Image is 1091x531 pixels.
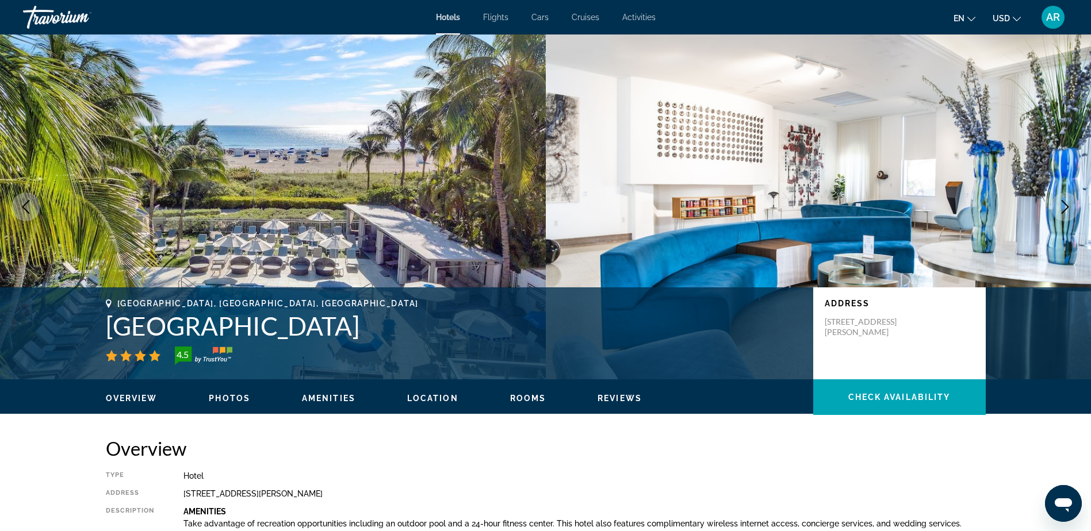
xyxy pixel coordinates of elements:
div: Hotel [183,471,986,480]
p: [STREET_ADDRESS][PERSON_NAME] [825,317,917,337]
span: Location [407,394,458,403]
button: Photos [209,393,250,403]
button: Change language [954,10,975,26]
img: trustyou-badge-hor.svg [175,347,232,365]
span: Amenities [302,394,355,403]
span: Rooms [510,394,546,403]
p: Address [825,299,974,308]
a: Hotels [436,13,460,22]
a: Cruises [572,13,599,22]
button: User Menu [1038,5,1068,29]
iframe: Button to launch messaging window [1045,485,1082,522]
button: Rooms [510,393,546,403]
button: Location [407,393,458,403]
span: USD [993,14,1010,23]
button: Change currency [993,10,1021,26]
span: Overview [106,394,158,403]
span: Photos [209,394,250,403]
b: Amenities [183,507,226,516]
div: [STREET_ADDRESS][PERSON_NAME] [183,489,986,498]
a: Travorium [23,2,138,32]
span: en [954,14,964,23]
span: Check Availability [848,393,951,402]
h2: Overview [106,437,986,460]
div: 4.5 [171,348,194,361]
span: [GEOGRAPHIC_DATA], [GEOGRAPHIC_DATA], [GEOGRAPHIC_DATA] [117,299,419,308]
div: Address [106,489,155,498]
a: Cars [531,13,549,22]
h1: [GEOGRAPHIC_DATA] [106,311,802,341]
p: Take advantage of recreation opportunities including an outdoor pool and a 24-hour fitness center... [183,519,986,528]
button: Previous image [12,193,40,221]
button: Amenities [302,393,355,403]
button: Next image [1051,193,1079,221]
a: Flights [483,13,508,22]
div: Type [106,471,155,480]
span: AR [1046,11,1060,23]
span: Reviews [598,394,642,403]
button: Overview [106,393,158,403]
button: Check Availability [813,379,986,415]
a: Activities [622,13,656,22]
button: Reviews [598,393,642,403]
